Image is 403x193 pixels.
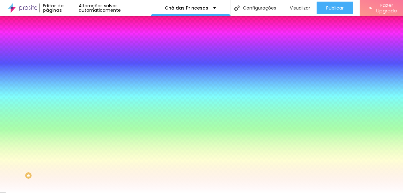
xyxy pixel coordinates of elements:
[326,5,344,10] span: Publicar
[290,5,310,10] span: Visualizar
[280,2,317,14] button: Visualizar
[39,3,79,12] div: Editor de páginas
[234,5,240,11] img: Icone
[317,2,353,14] button: Publicar
[79,3,151,12] div: Alterações salvas automaticamente
[165,6,208,10] p: Chá das Princesas
[375,3,399,14] span: Fazer Upgrade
